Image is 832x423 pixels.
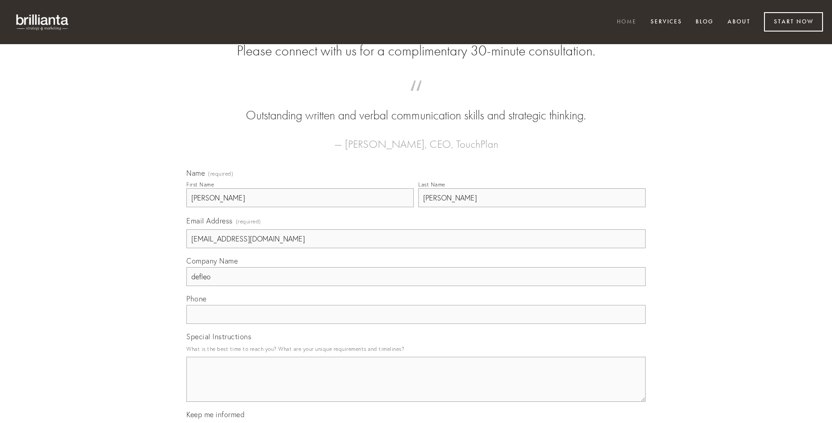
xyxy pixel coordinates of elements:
[722,15,756,30] a: About
[186,256,238,265] span: Company Name
[186,181,214,188] div: First Name
[418,181,445,188] div: Last Name
[186,216,233,225] span: Email Address
[690,15,719,30] a: Blog
[764,12,823,32] a: Start Now
[186,343,646,355] p: What is the best time to reach you? What are your unique requirements and timelines?
[611,15,642,30] a: Home
[201,89,631,124] blockquote: Outstanding written and verbal communication skills and strategic thinking.
[9,9,77,35] img: brillianta - research, strategy, marketing
[236,215,261,227] span: (required)
[201,89,631,107] span: “
[201,124,631,153] figcaption: — [PERSON_NAME], CEO, TouchPlan
[645,15,688,30] a: Services
[186,410,244,419] span: Keep me informed
[186,168,205,177] span: Name
[208,171,233,177] span: (required)
[186,42,646,59] h2: Please connect with us for a complimentary 30-minute consultation.
[186,294,207,303] span: Phone
[186,332,251,341] span: Special Instructions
